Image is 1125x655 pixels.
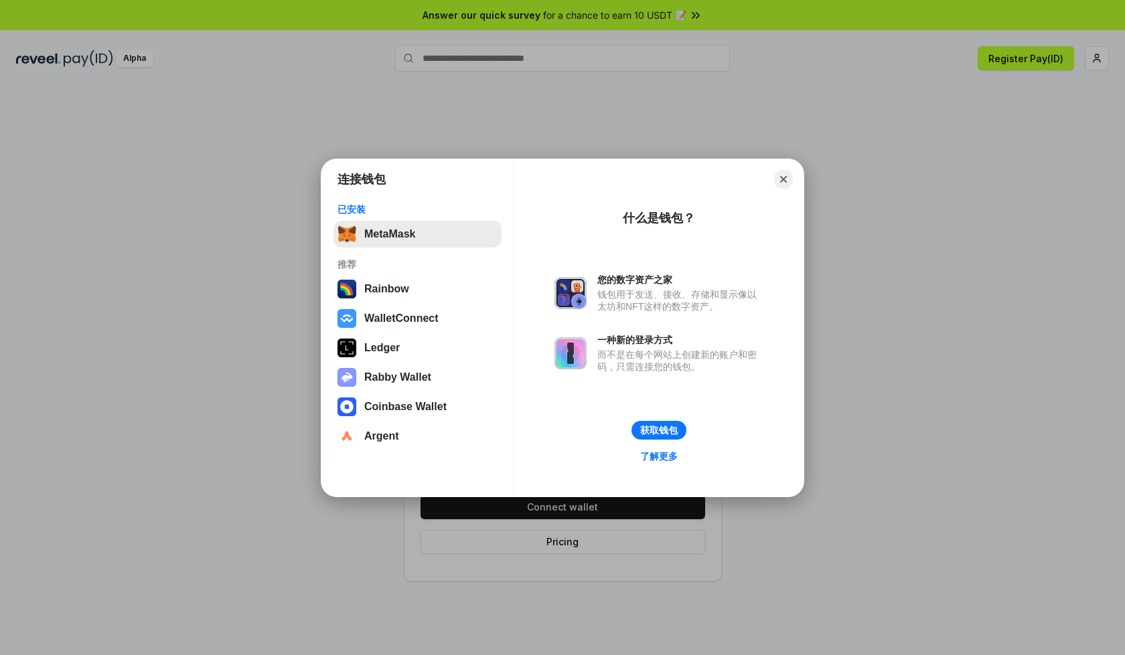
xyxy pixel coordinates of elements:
[364,312,439,324] div: WalletConnect
[333,335,502,361] button: Ledger
[333,364,502,391] button: Rabby Wallet
[337,309,356,328] img: svg+xml,%3Csvg%20width%3D%2228%22%20height%3D%2228%22%20viewBox%3D%220%200%2028%2028%22%20fill%3D...
[337,203,498,215] div: 已安装
[597,288,763,312] div: 钱包用于发送、接收、存储和显示像以太坊和NFT这样的数字资产。
[597,349,763,373] div: 而不是在每个网站上创建新的账户和密码，只需连接您的钱包。
[632,448,686,465] a: 了解更多
[337,225,356,244] img: svg+xml,%3Csvg%20fill%3D%22none%22%20height%3D%2233%22%20viewBox%3D%220%200%2035%2033%22%20width%...
[337,397,356,416] img: svg+xml,%3Csvg%20width%3D%2228%22%20height%3D%2228%22%20viewBox%3D%220%200%2028%2028%22%20fill%3D...
[774,170,793,189] button: Close
[364,401,447,413] div: Coinbase Wallet
[554,337,587,369] img: svg+xml,%3Csvg%20xmlns%3D%22http%3A%2F%2Fwww.w3.org%2F2000%2Fsvg%22%20fill%3D%22none%22%20viewBox...
[333,276,502,302] button: Rainbow
[333,393,502,420] button: Coinbase Wallet
[337,280,356,298] img: svg+xml,%3Csvg%20width%3D%22120%22%20height%3D%22120%22%20viewBox%3D%220%200%20120%20120%22%20fil...
[364,371,431,383] div: Rabby Wallet
[364,342,400,354] div: Ledger
[337,171,386,187] h1: 连接钱包
[364,430,399,442] div: Argent
[597,274,763,286] div: 您的数字资产之家
[337,258,498,270] div: 推荐
[597,334,763,346] div: 一种新的登录方式
[333,305,502,332] button: WalletConnect
[337,368,356,387] img: svg+xml,%3Csvg%20xmlns%3D%22http%3A%2F%2Fwww.w3.org%2F2000%2Fsvg%22%20fill%3D%22none%22%20viewBox...
[554,277,587,309] img: svg+xml,%3Csvg%20xmlns%3D%22http%3A%2F%2Fwww.w3.org%2F2000%2Fsvg%22%20fill%3D%22none%22%20viewBox...
[337,427,356,446] img: svg+xml,%3Csvg%20width%3D%2228%22%20height%3D%2228%22%20viewBox%3D%220%200%2028%2028%22%20fill%3D...
[333,423,502,450] button: Argent
[640,450,678,462] div: 了解更多
[364,283,409,295] div: Rainbow
[333,221,502,248] button: MetaMask
[337,339,356,357] img: svg+xml,%3Csvg%20xmlns%3D%22http%3A%2F%2Fwww.w3.org%2F2000%2Fsvg%22%20width%3D%2228%22%20height%3...
[640,424,678,436] div: 获取钱包
[623,210,695,226] div: 什么是钱包？
[364,228,415,240] div: MetaMask
[631,421,686,440] button: 获取钱包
